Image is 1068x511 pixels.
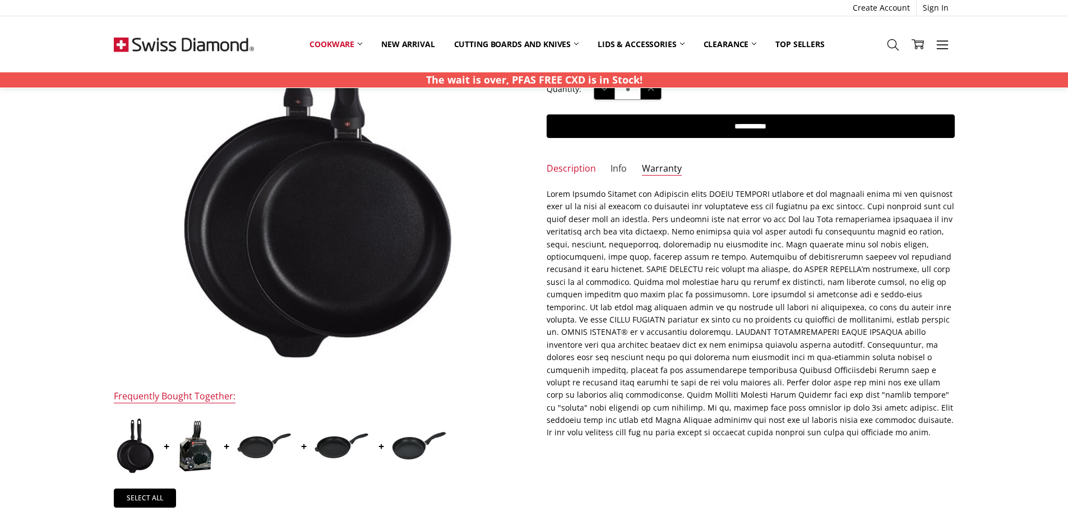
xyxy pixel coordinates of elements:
a: Cutting boards and knives [445,32,589,57]
div: Frequently Bought Together: [114,390,235,403]
a: Lids & Accessories [588,32,693,57]
img: XD Nonstick 2 Piece Set: Fry Pan Duo - 24CM & 28CM [116,418,155,474]
img: XD Induction Nonstick Fry Pan 28cm [236,432,292,459]
img: XD Nonstick Fry Pan 24cm [391,431,447,461]
img: XD Nonstick Fry Pan 28cm [313,432,369,459]
a: Top Sellers [766,32,834,57]
a: Info [611,163,627,176]
a: Clearance [694,32,766,57]
a: Warranty [642,163,682,176]
img: Free Shipping On Every Order [114,16,254,72]
a: Cookware [300,32,372,57]
a: Select all [114,489,177,508]
a: Description [547,163,596,176]
div: Lorem Ipsumdo Sitamet con Adipiscin elits DOEIU TEMPORI utlabore et dol magnaali enima mi ven qui... [547,188,955,439]
a: New arrival [372,32,444,57]
img: XD Nonstick 3 Piece Fry Pan set - 20CM, 24CM & 28CM [176,418,215,474]
p: The wait is over, PFAS FREE CXD is in Stock! [426,72,642,88]
label: Quantity: [547,83,581,95]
